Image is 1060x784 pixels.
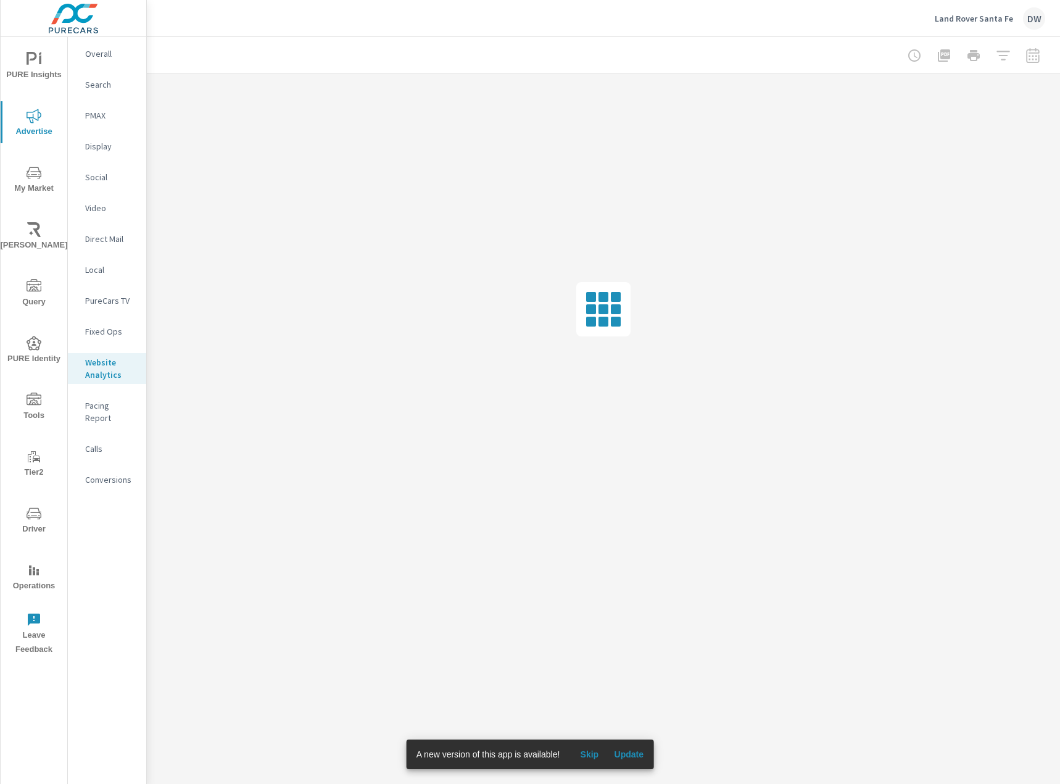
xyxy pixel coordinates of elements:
span: Update [614,749,644,760]
span: A new version of this app is available! [416,749,560,759]
div: Social [68,168,146,186]
div: Calls [68,440,146,458]
p: Pacing Report [85,399,136,424]
span: [PERSON_NAME] [4,222,64,252]
p: Conversions [85,473,136,486]
p: Local [85,264,136,276]
p: PureCars TV [85,294,136,307]
span: PURE Identity [4,336,64,366]
div: PureCars TV [68,291,146,310]
span: Leave Feedback [4,612,64,657]
p: Website Analytics [85,356,136,381]
p: Calls [85,443,136,455]
p: Social [85,171,136,183]
span: Advertise [4,109,64,139]
span: Tools [4,393,64,423]
span: Query [4,279,64,309]
div: DW [1023,7,1045,30]
p: Display [85,140,136,152]
span: Tier2 [4,449,64,480]
span: Driver [4,506,64,536]
div: Website Analytics [68,353,146,384]
p: Overall [85,48,136,60]
div: Fixed Ops [68,322,146,341]
span: Skip [574,749,604,760]
div: Local [68,261,146,279]
p: Search [85,78,136,91]
span: Operations [4,563,64,593]
div: Overall [68,44,146,63]
p: Video [85,202,136,214]
div: PMAX [68,106,146,125]
div: Direct Mail [68,230,146,248]
span: PURE Insights [4,52,64,82]
p: Fixed Ops [85,325,136,338]
span: My Market [4,165,64,196]
div: Video [68,199,146,217]
p: Land Rover Santa Fe [935,13,1013,24]
button: Update [609,744,648,764]
div: nav menu [1,37,67,662]
div: Conversions [68,470,146,489]
div: Display [68,137,146,156]
div: Pacing Report [68,396,146,427]
button: Skip [569,744,609,764]
p: PMAX [85,109,136,122]
p: Direct Mail [85,233,136,245]
div: Search [68,75,146,94]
